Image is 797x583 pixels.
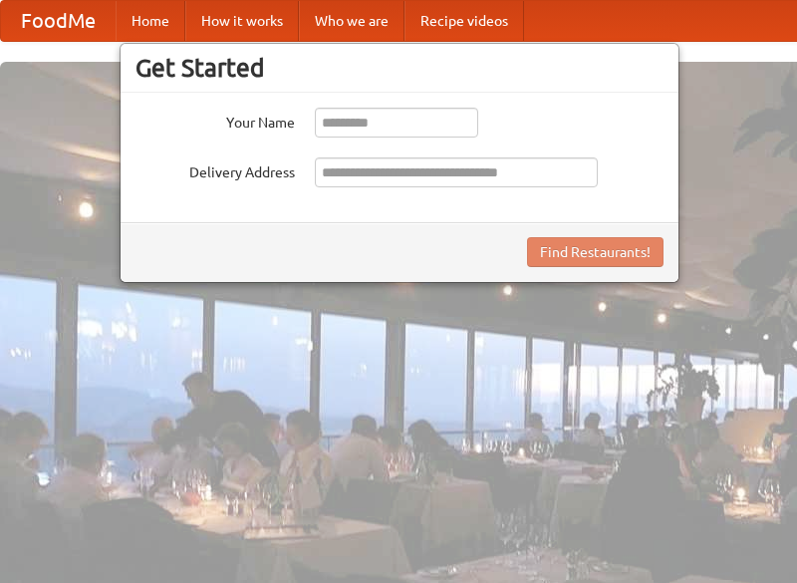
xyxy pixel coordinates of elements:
button: Find Restaurants! [527,237,664,267]
a: Who we are [299,1,404,41]
label: Your Name [135,108,295,133]
label: Delivery Address [135,157,295,182]
a: Recipe videos [404,1,524,41]
a: Home [116,1,185,41]
a: FoodMe [1,1,116,41]
h3: Get Started [135,53,664,83]
a: How it works [185,1,299,41]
